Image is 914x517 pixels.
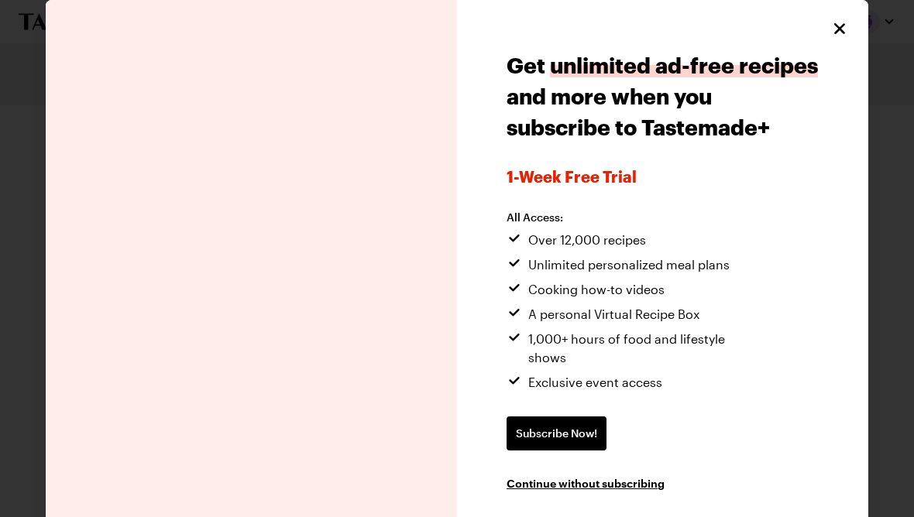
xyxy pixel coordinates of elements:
[507,475,665,491] button: Continue without subscribing
[830,19,850,39] button: Close
[528,305,699,324] span: A personal Virtual Recipe Box
[528,280,665,299] span: Cooking how-to videos
[516,426,597,441] span: Subscribe Now!
[528,255,730,274] span: Unlimited personalized meal plans
[507,211,762,224] h2: All Access:
[528,231,646,249] span: Over 12,000 recipes
[528,373,662,392] span: Exclusive event access
[507,167,819,186] span: 1-week Free Trial
[550,53,818,77] span: unlimited ad-free recipes
[507,50,819,142] h1: Get and more when you subscribe to Tastemade+
[528,330,762,367] span: 1,000+ hours of food and lifestyle shows
[507,416,606,450] a: Subscribe Now!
